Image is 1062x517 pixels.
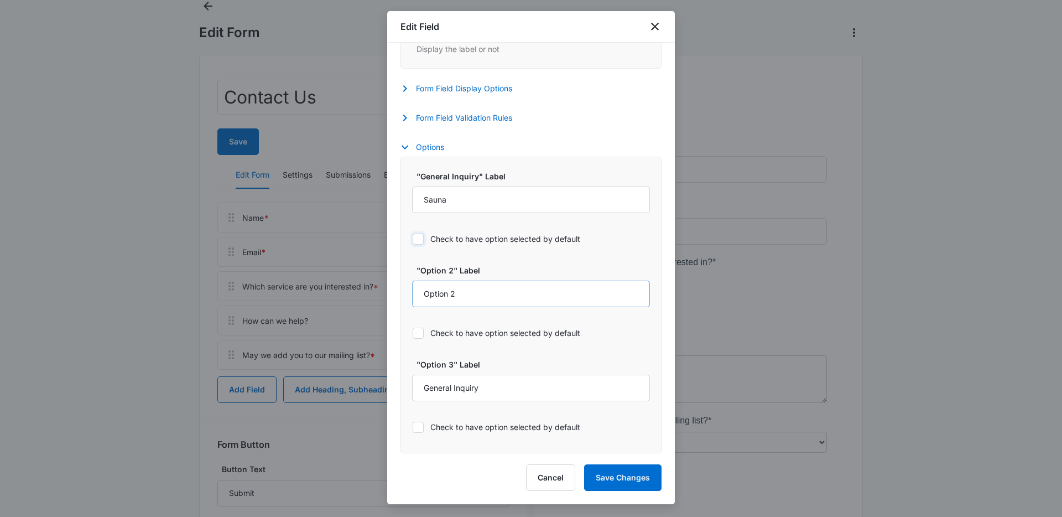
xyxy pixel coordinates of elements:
[11,142,44,155] label: Option 3
[412,187,650,213] input: "General Inquiry" Label
[417,359,654,370] label: "Option 3" Label
[11,177,71,190] label: General Inquiry
[122,65,186,73] div: Keywords by Traffic
[526,464,575,491] button: Cancel
[30,64,39,73] img: tab_domain_overview_orange.svg
[412,327,650,339] label: Check to have option selected by default
[29,29,122,38] div: Domain: [DOMAIN_NAME]
[18,18,27,27] img: logo_orange.svg
[648,20,662,33] button: close
[110,64,119,73] img: tab_keywords_by_traffic_grey.svg
[11,159,44,173] label: Option 2
[412,421,650,433] label: Check to have option selected by default
[7,348,35,358] span: Submit
[400,20,439,33] h1: Edit Field
[18,29,27,38] img: website_grey.svg
[417,170,654,182] label: "General Inquiry" Label
[42,65,99,73] div: Domain Overview
[417,43,650,55] p: Display the label or not
[417,265,654,276] label: "Option 2" Label
[412,375,650,401] input: "Option 3" Label
[584,464,662,491] button: Save Changes
[400,141,455,154] button: Options
[31,18,54,27] div: v 4.0.25
[412,233,650,245] label: Check to have option selected by default
[400,111,523,125] button: Form Field Validation Rules
[412,281,650,307] input: "Option 2" Label
[400,82,523,95] button: Form Field Display Options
